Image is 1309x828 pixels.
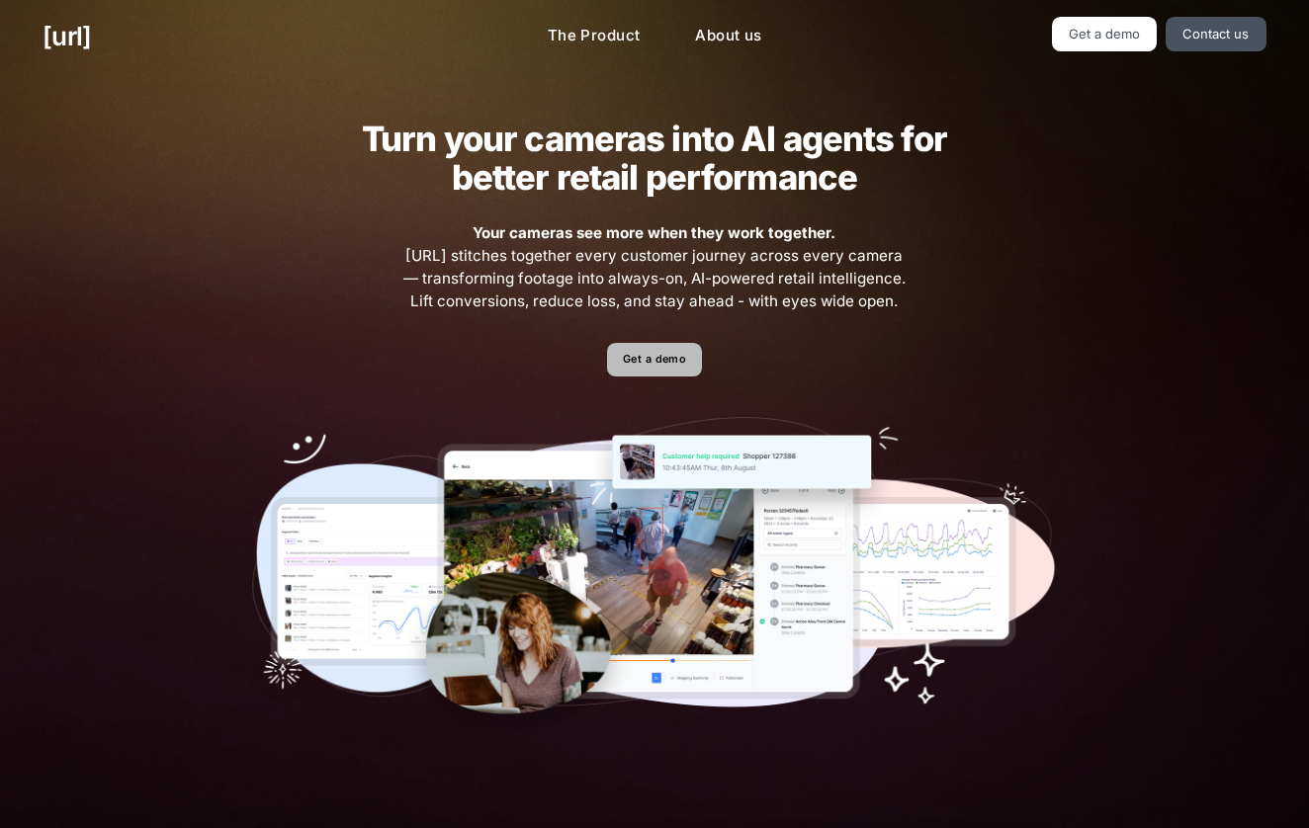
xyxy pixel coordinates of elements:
h2: Turn your cameras into AI agents for better retail performance [331,120,978,197]
a: [URL] [43,17,91,55]
a: Get a demo [1052,17,1158,51]
span: [URL] stitches together every customer journey across every camera — transforming footage into al... [400,222,909,312]
a: Get a demo [607,343,701,377]
img: Our tools [252,417,1058,744]
a: Contact us [1166,17,1266,51]
a: The Product [532,17,656,55]
a: About us [679,17,777,55]
strong: Your cameras see more when they work together. [473,223,835,242]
